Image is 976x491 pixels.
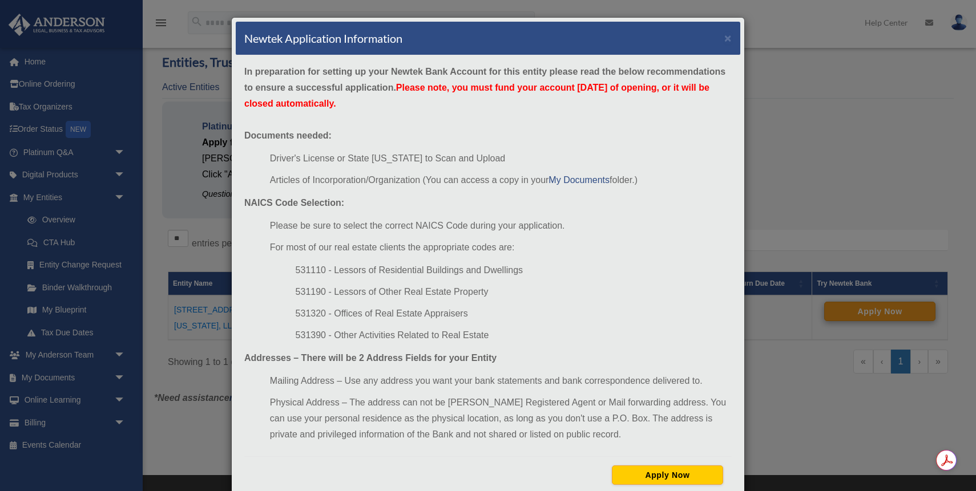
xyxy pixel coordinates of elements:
[296,327,732,343] li: 531390 - Other Activities Related to Real Estate
[244,131,332,140] strong: Documents needed:
[296,284,732,300] li: 531190 - Lessors of Other Real Estate Property
[549,175,610,185] a: My Documents
[244,30,402,46] h4: Newtek Application Information
[244,198,344,208] strong: NAICS Code Selection:
[270,395,732,443] li: Physical Address – The address can not be [PERSON_NAME] Registered Agent or Mail forwarding addre...
[296,262,732,278] li: 531110 - Lessors of Residential Buildings and Dwellings
[724,32,732,44] button: ×
[270,172,732,188] li: Articles of Incorporation/Organization (You can access a copy in your folder.)
[270,218,732,234] li: Please be sure to select the correct NAICS Code during your application.
[270,373,732,389] li: Mailing Address – Use any address you want your bank statements and bank correspondence delivered...
[244,353,497,363] strong: Addresses – There will be 2 Address Fields for your Entity
[270,240,732,255] li: For most of our real estate clients the appropriate codes are:
[244,83,709,108] span: Please note, you must fund your account [DATE] of opening, or it will be closed automatically.
[612,465,723,485] button: Apply Now
[296,306,732,322] li: 531320 - Offices of Real Estate Appraisers
[244,67,725,108] strong: In preparation for setting up your Newtek Bank Account for this entity please read the below reco...
[270,151,732,167] li: Driver's License or State [US_STATE] to Scan and Upload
